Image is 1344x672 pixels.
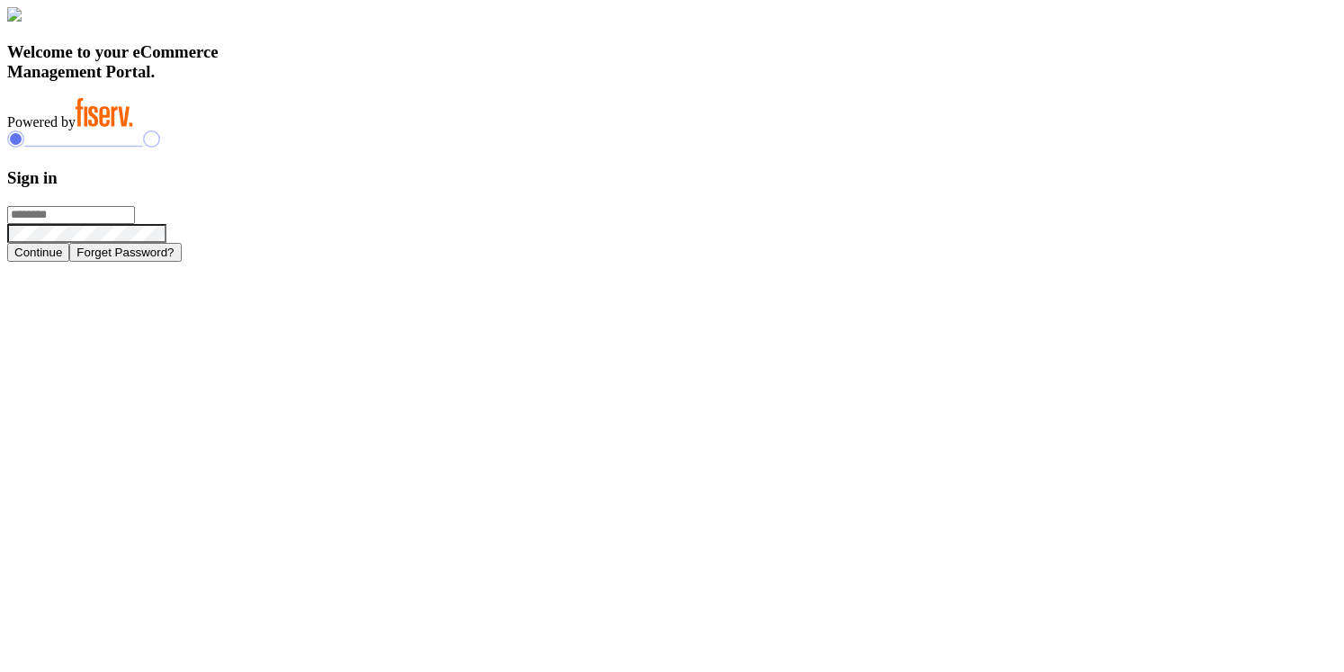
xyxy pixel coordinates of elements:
h3: Welcome to your eCommerce Management Portal. [7,42,1337,82]
h3: Sign in [7,168,1337,188]
img: card_Illustration.svg [7,7,22,22]
button: Forget Password? [69,243,181,262]
button: Continue [7,243,69,262]
span: Powered by [7,114,76,130]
